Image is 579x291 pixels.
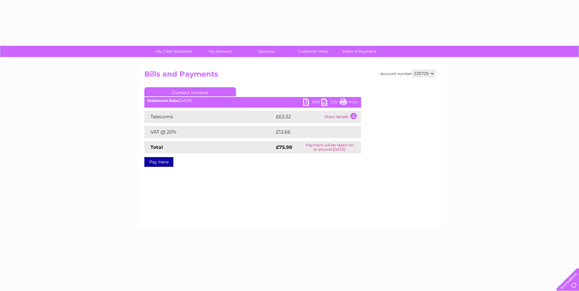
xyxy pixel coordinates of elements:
td: Payment will be taken on or around [DATE] [298,141,361,153]
a: Print [340,99,358,107]
h2: Bills and Payments [144,70,435,81]
a: Pay Here [144,157,173,167]
a: Customer Help [288,46,338,57]
a: Make A Payment [334,46,385,57]
td: Show details [323,111,361,123]
td: £63.32 [274,111,323,123]
strong: Total [150,144,163,150]
td: VAT @ 20% [144,126,274,138]
a: Services [241,46,292,57]
a: My Account [195,46,245,57]
a: PDF [303,99,321,107]
a: Current Invoice [144,87,236,96]
td: £12.66 [274,126,348,138]
div: [DATE] [144,99,361,103]
div: Account number [380,70,435,77]
td: Telecoms [144,111,274,123]
strong: £75.98 [276,144,292,150]
a: My Clear Business [149,46,199,57]
b: Statement Date: [147,98,179,103]
a: CSV [321,99,340,107]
